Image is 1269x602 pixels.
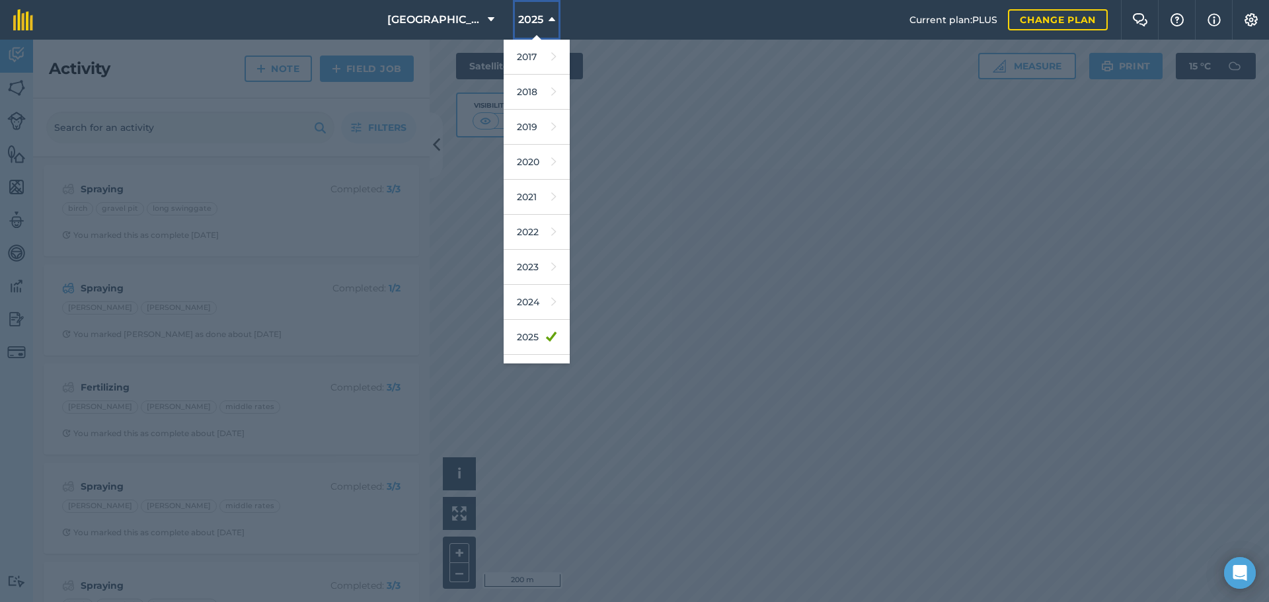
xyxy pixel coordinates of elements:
[504,180,570,215] a: 2021
[909,13,997,27] span: Current plan : PLUS
[504,250,570,285] a: 2023
[504,40,570,75] a: 2017
[504,75,570,110] a: 2018
[1224,557,1256,589] div: Open Intercom Messenger
[1243,13,1259,26] img: A cog icon
[518,12,543,28] span: 2025
[1208,12,1221,28] img: svg+xml;base64,PHN2ZyB4bWxucz0iaHR0cDovL3d3dy53My5vcmcvMjAwMC9zdmciIHdpZHRoPSIxNyIgaGVpZ2h0PSIxNy...
[1132,13,1148,26] img: Two speech bubbles overlapping with the left bubble in the forefront
[504,110,570,145] a: 2019
[13,9,33,30] img: fieldmargin Logo
[504,355,570,390] a: 2026
[504,145,570,180] a: 2020
[504,215,570,250] a: 2022
[1169,13,1185,26] img: A question mark icon
[1008,9,1108,30] a: Change plan
[387,12,482,28] span: [GEOGRAPHIC_DATA]
[504,320,570,355] a: 2025
[504,285,570,320] a: 2024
